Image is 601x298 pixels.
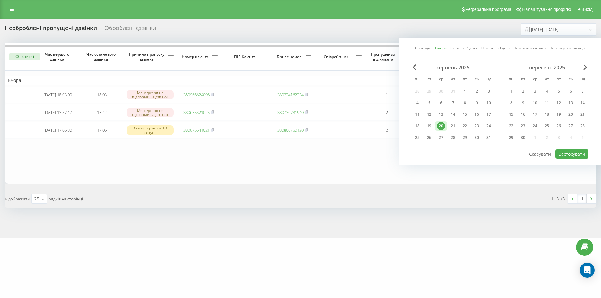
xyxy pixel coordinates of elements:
span: Відображати [5,196,30,202]
div: 20 [437,122,445,130]
div: 11 [543,99,551,107]
div: вт 2 вер 2025 р. [517,87,529,96]
td: 17:06 [80,122,124,139]
div: 20 [567,110,575,119]
div: сб 16 серп 2025 р. [471,110,483,119]
a: Останні 7 днів [450,45,477,51]
div: нд 3 серп 2025 р. [483,87,495,96]
div: пт 12 вер 2025 р. [553,98,565,108]
div: 24 [485,122,493,130]
a: 380675641021 [183,127,210,133]
div: 29 [507,134,515,142]
a: 380966624096 [183,92,210,98]
span: Вихід [582,7,593,12]
div: чт 21 серп 2025 р. [447,121,459,131]
span: Next Month [583,64,587,70]
div: пн 1 вер 2025 р. [505,87,517,96]
a: 380736781940 [277,109,304,115]
div: серпень 2025 [411,64,495,71]
div: 29 [461,134,469,142]
div: 26 [555,122,563,130]
div: вт 19 серп 2025 р. [423,121,435,131]
div: 10 [531,99,539,107]
div: пн 4 серп 2025 р. [411,98,423,108]
div: Менеджери не відповіли на дзвінок [127,108,174,117]
div: ср 24 вер 2025 р. [529,121,541,131]
div: 27 [567,122,575,130]
div: пт 1 серп 2025 р. [459,87,471,96]
div: пн 11 серп 2025 р. [411,110,423,119]
td: 17:42 [80,104,124,121]
div: чт 7 серп 2025 р. [447,98,459,108]
div: 18 [413,122,421,130]
div: 30 [473,134,481,142]
div: 8 [461,99,469,107]
span: Час останнього дзвінка [85,52,119,62]
abbr: середа [530,75,540,84]
div: ср 17 вер 2025 р. [529,110,541,119]
div: 21 [578,110,587,119]
div: ср 27 серп 2025 р. [435,133,447,142]
td: 18:03 [80,87,124,103]
div: чт 18 вер 2025 р. [541,110,553,119]
div: 16 [473,110,481,119]
div: 15 [461,110,469,119]
div: 12 [425,110,433,119]
div: 3 [485,87,493,95]
div: сб 2 серп 2025 р. [471,87,483,96]
div: 6 [567,87,575,95]
div: ср 3 вер 2025 р. [529,87,541,96]
div: ср 20 серп 2025 р. [435,121,447,131]
div: 19 [425,122,433,130]
div: вт 26 серп 2025 р. [423,133,435,142]
div: 18 [543,110,551,119]
div: 5 [555,87,563,95]
div: 22 [461,122,469,130]
div: чт 14 серп 2025 р. [447,110,459,119]
a: 380800750120 [277,127,304,133]
div: 31 [485,134,493,142]
div: нд 28 вер 2025 р. [577,121,588,131]
div: сб 13 вер 2025 р. [565,98,577,108]
div: чт 25 вер 2025 р. [541,121,553,131]
div: пн 15 вер 2025 р. [505,110,517,119]
a: Сьогодні [415,45,431,51]
div: пт 15 серп 2025 р. [459,110,471,119]
abbr: понеділок [413,75,422,84]
div: 25 [543,122,551,130]
span: Причина пропуску дзвінка [127,52,168,62]
div: пн 29 вер 2025 р. [505,133,517,142]
div: пт 5 вер 2025 р. [553,87,565,96]
div: Open Intercom Messenger [580,263,595,278]
div: 28 [578,122,587,130]
span: Previous Month [413,64,416,70]
div: нд 21 вер 2025 р. [577,110,588,119]
abbr: вівторок [518,75,528,84]
div: сб 9 серп 2025 р. [471,98,483,108]
div: 17 [531,110,539,119]
div: 25 [413,134,421,142]
div: 13 [567,99,575,107]
div: 22 [507,122,515,130]
div: нд 17 серп 2025 р. [483,110,495,119]
abbr: п’ятниця [460,75,470,84]
div: Оброблені дзвінки [105,25,156,34]
div: 10 [485,99,493,107]
a: Вчора [435,45,447,51]
div: 1 [507,87,515,95]
abbr: субота [472,75,481,84]
abbr: четвер [542,75,552,84]
abbr: субота [566,75,575,84]
div: 2 [473,87,481,95]
div: Менеджери не відповіли на дзвінок [127,90,174,99]
div: чт 11 вер 2025 р. [541,98,553,108]
div: пт 29 серп 2025 р. [459,133,471,142]
div: вт 12 серп 2025 р. [423,110,435,119]
span: рядків на сторінці [49,196,83,202]
span: ПІБ Клієнта [226,54,265,59]
button: Обрати всі [9,53,40,60]
div: 3 [531,87,539,95]
a: 380675321025 [183,109,210,115]
div: 1 [461,87,469,95]
a: Попередній місяць [549,45,585,51]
